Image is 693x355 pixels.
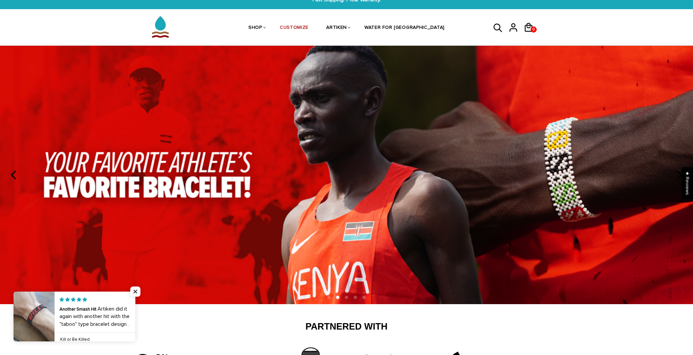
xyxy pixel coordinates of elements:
[135,321,558,333] h2: Partnered With
[681,167,693,199] div: Click to open Judge.me floating reviews tab
[326,10,347,46] a: ARTIKEN
[130,287,140,297] span: Close popup widget
[523,35,539,36] a: 0
[671,167,686,182] button: next
[531,25,536,34] span: 0
[248,10,262,46] a: SHOP
[7,167,22,182] button: previous
[280,10,309,46] a: CUSTOMIZE
[364,10,445,46] a: WATER FOR [GEOGRAPHIC_DATA]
